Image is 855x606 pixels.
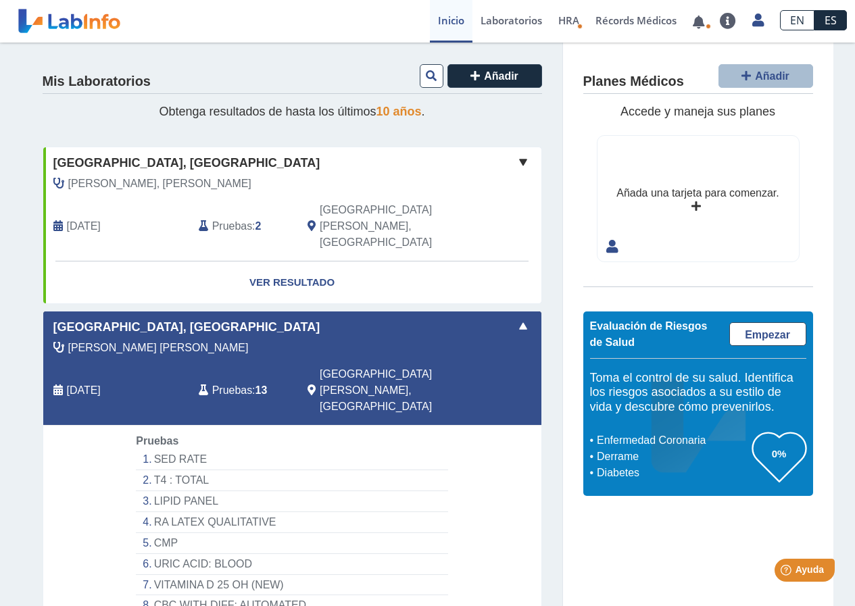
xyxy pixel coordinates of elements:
[558,14,579,27] span: HRA
[376,105,422,118] span: 10 años
[68,340,249,356] span: Vargas Reyes, Karla
[814,10,847,30] a: ES
[484,70,518,82] span: Añadir
[67,382,101,399] span: 2025-04-26
[53,318,320,336] span: [GEOGRAPHIC_DATA], [GEOGRAPHIC_DATA]
[136,554,447,575] li: URIC ACID: BLOOD
[136,512,447,533] li: RA LATEX QUALITATIVE
[590,320,708,348] span: Evaluación de Riesgos de Salud
[780,10,814,30] a: EN
[752,445,806,462] h3: 0%
[189,202,297,251] div: :
[735,553,840,591] iframe: Help widget launcher
[159,105,424,118] span: Obtenga resultados de hasta los últimos .
[136,449,447,470] li: SED RATE
[189,366,297,415] div: :
[136,491,447,512] li: LIPID PANEL
[136,470,447,491] li: T4 : TOTAL
[593,465,752,481] li: Diabetes
[53,154,320,172] span: [GEOGRAPHIC_DATA], [GEOGRAPHIC_DATA]
[745,329,790,340] span: Empezar
[136,575,447,596] li: VITAMINA D 25 OH (NEW)
[616,185,779,201] div: Añada una tarjeta para comenzar.
[255,384,268,396] b: 13
[620,105,775,118] span: Accede y maneja sus planes
[67,218,101,234] span: 2025-06-12
[320,366,469,415] span: San Juan, PR
[43,261,541,304] a: Ver Resultado
[583,74,684,90] h4: Planes Médicos
[136,435,178,447] span: Pruebas
[212,382,252,399] span: Pruebas
[43,74,151,90] h4: Mis Laboratorios
[136,533,447,554] li: CMP
[212,218,252,234] span: Pruebas
[593,432,752,449] li: Enfermedad Coronaria
[755,70,789,82] span: Añadir
[68,176,251,192] span: Garcia Rivera, Armando
[320,202,469,251] span: San Juan, PR
[590,371,806,415] h5: Toma el control de su salud. Identifica los riesgos asociados a su estilo de vida y descubre cómo...
[593,449,752,465] li: Derrame
[255,220,262,232] b: 2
